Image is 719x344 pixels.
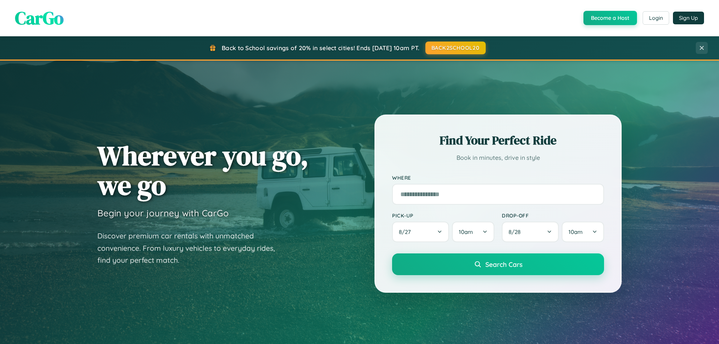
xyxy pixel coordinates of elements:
button: 8/27 [392,222,449,242]
h2: Find Your Perfect Ride [392,132,604,149]
p: Discover premium car rentals with unmatched convenience. From luxury vehicles to everyday rides, ... [97,230,285,267]
button: 10am [562,222,604,242]
p: Book in minutes, drive in style [392,152,604,163]
button: 8/28 [502,222,559,242]
label: Where [392,174,604,181]
span: Search Cars [485,260,522,268]
label: Drop-off [502,212,604,219]
button: BACK2SCHOOL20 [425,42,486,54]
button: Sign Up [673,12,704,24]
button: Login [643,11,669,25]
button: 10am [452,222,494,242]
span: 10am [568,228,583,235]
span: CarGo [15,6,64,30]
button: Become a Host [583,11,637,25]
span: 10am [459,228,473,235]
span: 8 / 28 [509,228,524,235]
span: 8 / 27 [399,228,415,235]
button: Search Cars [392,253,604,275]
h3: Begin your journey with CarGo [97,207,229,219]
h1: Wherever you go, we go [97,141,309,200]
label: Pick-up [392,212,494,219]
span: Back to School savings of 20% in select cities! Ends [DATE] 10am PT. [222,44,419,52]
